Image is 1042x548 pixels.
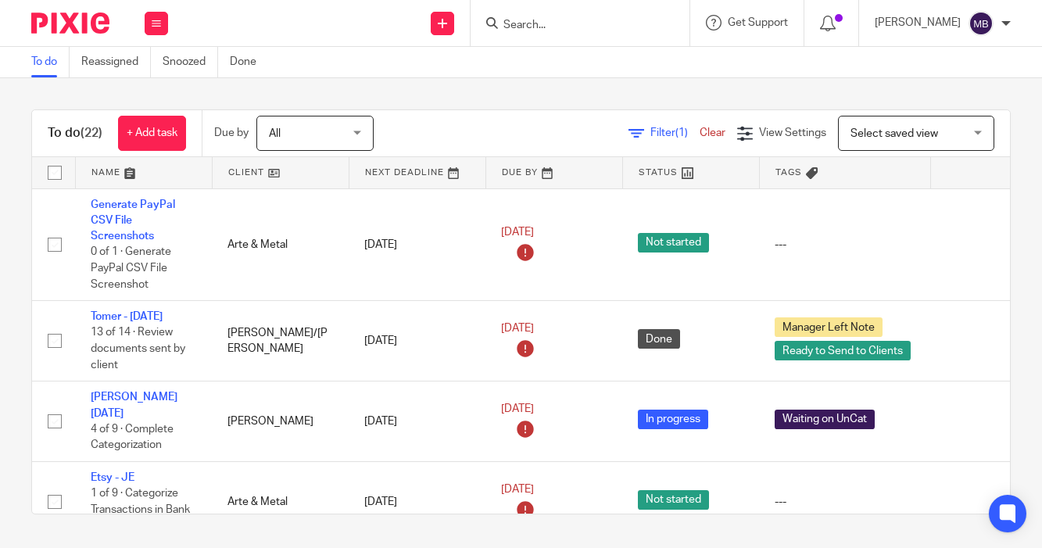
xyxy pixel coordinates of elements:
[48,125,102,141] h1: To do
[875,15,961,30] p: [PERSON_NAME]
[212,188,349,301] td: Arte & Metal
[850,128,938,139] span: Select saved view
[775,341,911,360] span: Ready to Send to Clients
[214,125,249,141] p: Due by
[81,127,102,139] span: (22)
[501,227,534,238] span: [DATE]
[91,328,185,371] span: 13 of 14 · Review documents sent by client
[775,237,915,253] div: ---
[31,47,70,77] a: To do
[775,317,883,337] span: Manager Left Note
[91,472,134,483] a: Etsy - JE
[31,13,109,34] img: Pixie
[91,424,174,451] span: 4 of 9 · Complete Categorization
[759,127,826,138] span: View Settings
[212,301,349,381] td: [PERSON_NAME]/[PERSON_NAME]
[650,127,700,138] span: Filter
[501,403,534,414] span: [DATE]
[502,19,643,33] input: Search
[638,233,709,253] span: Not started
[501,484,534,495] span: [DATE]
[212,381,349,462] td: [PERSON_NAME]
[775,168,802,177] span: Tags
[230,47,268,77] a: Done
[212,462,349,543] td: Arte & Metal
[638,329,680,349] span: Done
[349,381,485,462] td: [DATE]
[118,116,186,151] a: + Add task
[349,188,485,301] td: [DATE]
[91,199,175,242] a: Generate PayPal CSV File Screenshots
[700,127,725,138] a: Clear
[81,47,151,77] a: Reassigned
[501,323,534,334] span: [DATE]
[775,410,875,429] span: Waiting on UnCat
[349,462,485,543] td: [DATE]
[969,11,994,36] img: svg%3E
[91,247,171,290] span: 0 of 1 · Generate PayPal CSV File Screenshot
[269,128,281,139] span: All
[163,47,218,77] a: Snoozed
[91,392,177,418] a: [PERSON_NAME][DATE]
[638,490,709,510] span: Not started
[349,301,485,381] td: [DATE]
[775,494,915,510] div: ---
[91,311,163,322] a: Tomer - [DATE]
[675,127,688,138] span: (1)
[728,17,788,28] span: Get Support
[638,410,708,429] span: In progress
[91,489,190,532] span: 1 of 9 · Categorize Transactions in Bank Feed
